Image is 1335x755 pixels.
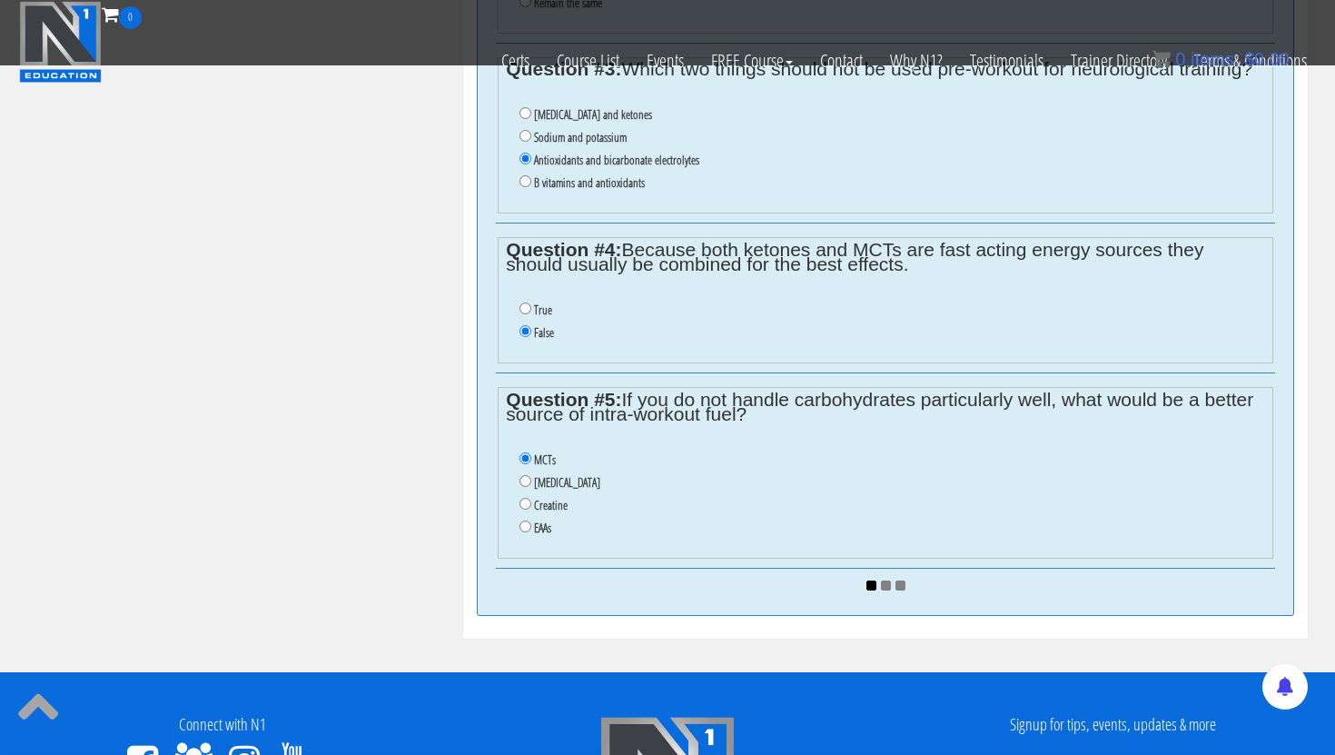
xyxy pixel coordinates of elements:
[543,29,633,93] a: Course List
[506,239,621,260] strong: Question #4:
[534,153,699,167] label: Antioxidants and bicarbonate electrolytes
[534,175,645,190] label: B vitamins and antioxidants
[534,521,551,535] label: EAAs
[506,243,1264,272] legend: Because both ketones and MCTs are fast acting energy sources they should usually be combined for ...
[1191,49,1239,69] span: items:
[506,392,1264,422] legend: If you do not handle carbohydrates particularly well, what would be a better source of intra-work...
[14,716,431,734] h4: Connect with N1
[1152,49,1290,69] a: 0 items: $0.00
[1244,49,1290,69] bdi: 0.00
[956,29,1057,93] a: Testimonials
[866,581,905,591] img: ajax_loader.gif
[633,29,697,93] a: Events
[488,29,543,93] a: Certs
[806,29,876,93] a: Contact
[534,303,552,317] label: True
[506,389,621,410] strong: Question #5:
[119,6,142,29] span: 0
[534,325,554,340] label: False
[534,107,652,122] label: [MEDICAL_DATA] and ketones
[1057,29,1181,93] a: Trainer Directory
[904,716,1321,734] h4: Signup for tips, events, updates & more
[1244,49,1254,69] span: $
[1181,29,1320,93] a: Terms & Conditions
[697,29,806,93] a: FREE Course
[534,130,627,144] label: Sodium and potassium
[534,452,556,467] label: MCTs
[1152,50,1171,68] img: icon11.png
[876,29,956,93] a: Why N1?
[534,475,600,490] label: [MEDICAL_DATA]
[102,2,142,26] a: 0
[534,498,568,512] label: Creatine
[19,1,102,83] img: n1-education
[1175,49,1185,69] span: 0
